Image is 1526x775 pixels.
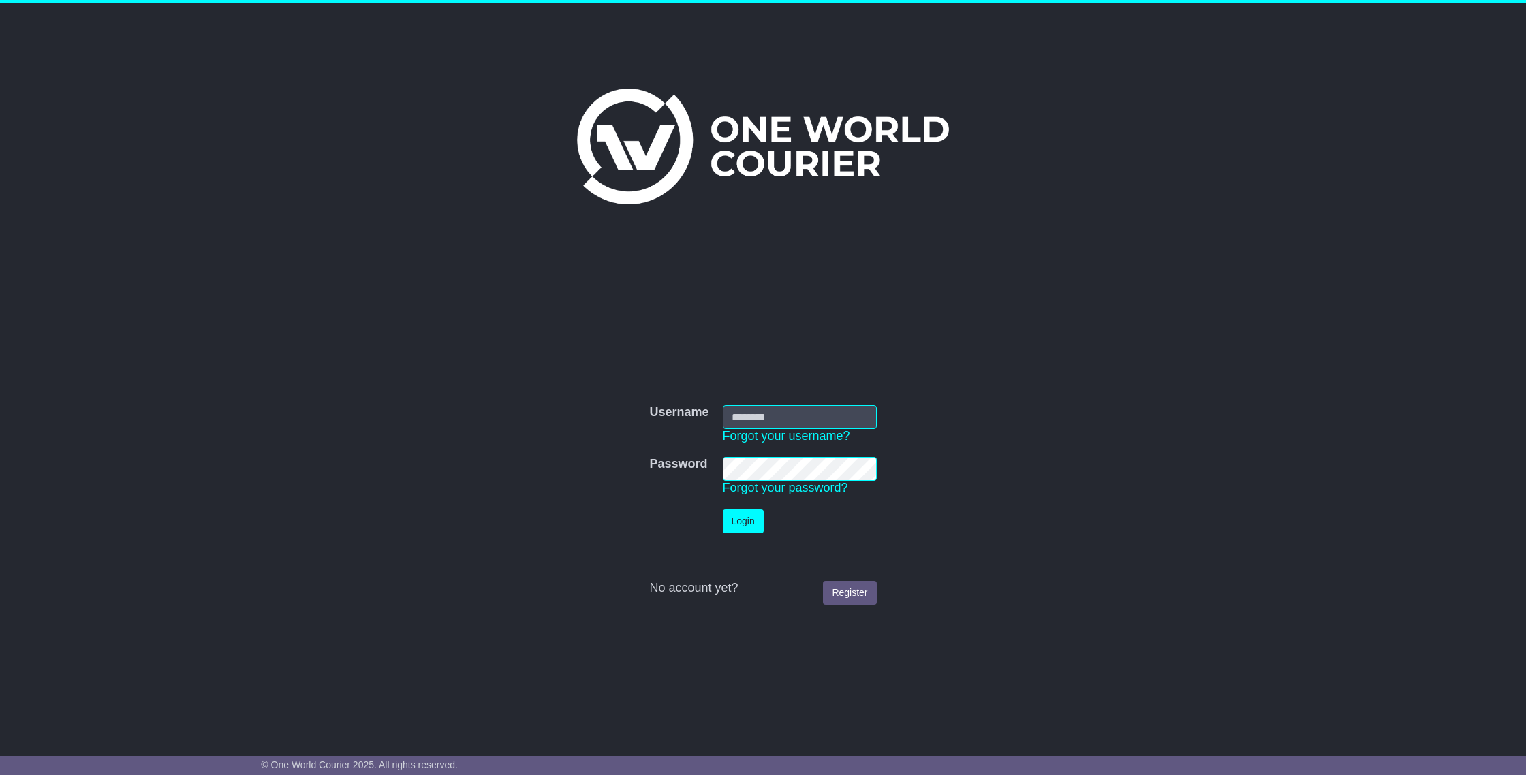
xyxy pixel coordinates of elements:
[649,457,707,472] label: Password
[723,509,764,533] button: Login
[823,581,876,605] a: Register
[261,759,458,770] span: © One World Courier 2025. All rights reserved.
[723,429,850,443] a: Forgot your username?
[649,405,708,420] label: Username
[723,481,848,494] a: Forgot your password?
[577,89,949,204] img: One World
[649,581,876,596] div: No account yet?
